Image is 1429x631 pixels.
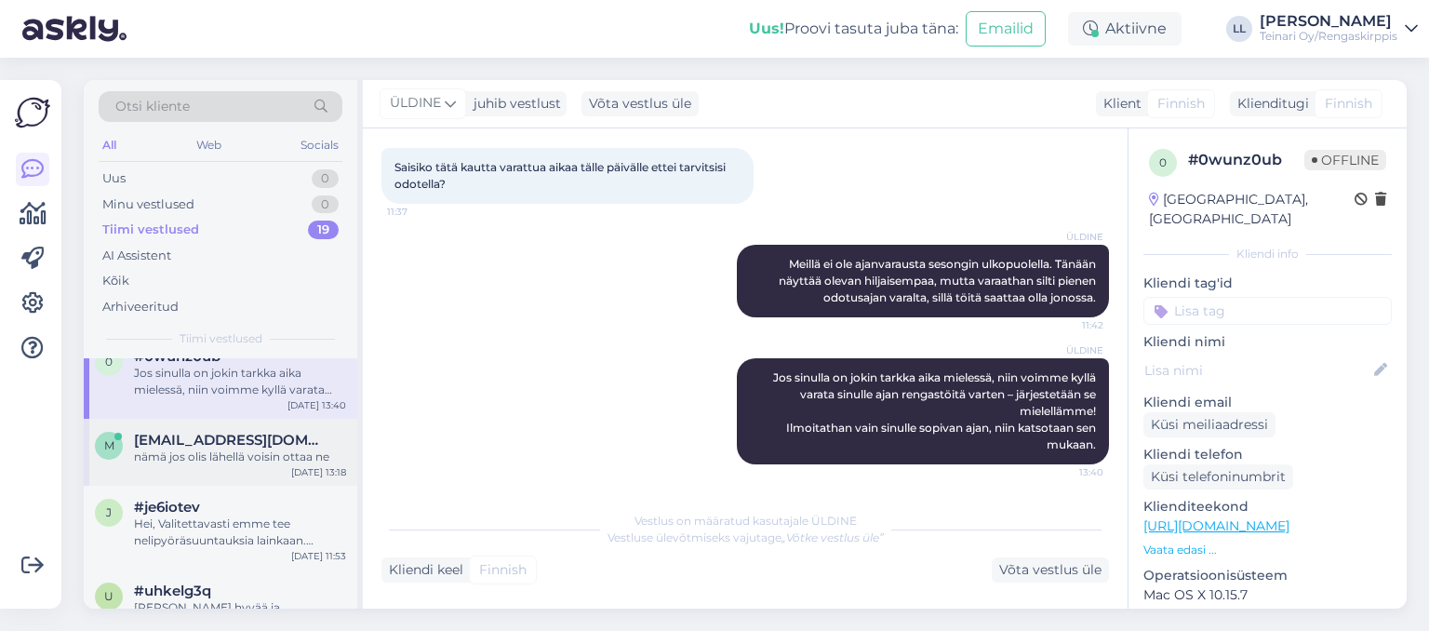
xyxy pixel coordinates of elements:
div: Proovi tasuta juba täna: [749,18,958,40]
img: Askly Logo [15,95,50,130]
p: Kliendi tag'id [1143,274,1392,293]
span: 0 [1159,155,1167,169]
p: Kliendi telefon [1143,445,1392,464]
div: nämä jos olis lähellä voisin ottaa ne [134,449,346,465]
div: juhib vestlust [466,94,561,114]
div: 0 [312,169,339,188]
div: [GEOGRAPHIC_DATA], [GEOGRAPHIC_DATA] [1149,190,1355,229]
span: ÜLDINE [1034,230,1103,244]
span: 0 [105,355,113,369]
div: Võta vestlus üle [581,91,699,116]
input: Lisa tag [1143,297,1392,325]
div: AI Assistent [102,247,171,265]
div: # 0wunz0ub [1188,149,1304,171]
div: 19 [308,221,339,239]
div: Socials [297,133,342,157]
span: Vestlus on määratud kasutajale ÜLDINE [634,514,857,528]
span: ÜLDINE [390,93,441,114]
div: Web [193,133,225,157]
span: Offline [1304,150,1386,170]
div: Kõik [102,272,129,290]
div: Küsi meiliaadressi [1143,412,1275,437]
p: Kliendi nimi [1143,332,1392,352]
span: Vestluse ülevõtmiseks vajutage [608,530,884,544]
i: „Võtke vestlus üle” [781,530,884,544]
span: Jos sinulla on jokin tarkka aika mielessä, niin voimme kyllä varata sinulle ajan rengastöitä vart... [773,370,1099,451]
p: Kliendi email [1143,393,1392,412]
div: LL [1226,16,1252,42]
div: Arhiveeritud [102,298,179,316]
div: Küsi telefoninumbrit [1143,464,1293,490]
div: Aktiivne [1068,12,1182,46]
input: Lisa nimi [1144,360,1370,381]
span: 11:42 [1034,318,1103,332]
span: Finnish [479,560,527,580]
p: Klienditeekond [1143,497,1392,517]
div: Teinari Oy/Rengaskirppis [1260,29,1397,44]
div: [PERSON_NAME] [1260,14,1397,29]
div: Kliendi info [1143,246,1392,262]
div: All [99,133,120,157]
span: j [106,505,112,519]
div: Tiimi vestlused [102,221,199,239]
b: Uus! [749,20,784,37]
span: 13:40 [1034,465,1103,479]
button: Emailid [966,11,1046,47]
span: Tiimi vestlused [180,330,262,347]
div: Hei, Valitettavasti emme tee nelipyöräsuuntauksia lainkaan. Yt.Rengaskirppis [134,516,346,549]
span: Saisiko tätä kautta varattua aikaa tälle päivälle ettei tarvitsisi odotella? [394,160,728,191]
span: u [104,589,114,603]
span: markokpelli@gmail.com [134,432,327,449]
div: Minu vestlused [102,195,194,214]
span: 11:37 [387,205,457,219]
p: Vaata edasi ... [1143,542,1392,558]
div: [DATE] 11:53 [291,549,346,563]
div: Klienditugi [1230,94,1309,114]
div: Klient [1096,94,1142,114]
span: Meillä ei ole ajanvarausta sesongin ulkopuolella. Tänään näyttää olevan hiljaisempaa, mutta varaa... [779,257,1099,304]
p: Operatsioonisüsteem [1143,566,1392,585]
p: Mac OS X 10.15.7 [1143,585,1392,605]
div: [DATE] 13:40 [287,398,346,412]
div: [DATE] 13:18 [291,465,346,479]
div: Võta vestlus üle [992,557,1109,583]
span: #je6iotev [134,499,200,516]
a: [URL][DOMAIN_NAME] [1143,517,1289,534]
span: m [104,438,114,452]
div: 0 [312,195,339,214]
div: Uus [102,169,126,188]
div: Jos sinulla on jokin tarkka aika mielessä, niin voimme kyllä varata sinulle ajan rengastöitä vart... [134,365,346,398]
span: Otsi kliente [115,97,190,116]
div: Kliendi keel [381,560,463,580]
a: [PERSON_NAME]Teinari Oy/Rengaskirppis [1260,14,1418,44]
span: Finnish [1325,94,1372,114]
span: Finnish [1157,94,1205,114]
span: ÜLDINE [1034,343,1103,357]
span: #uhkelg3q [134,583,211,599]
